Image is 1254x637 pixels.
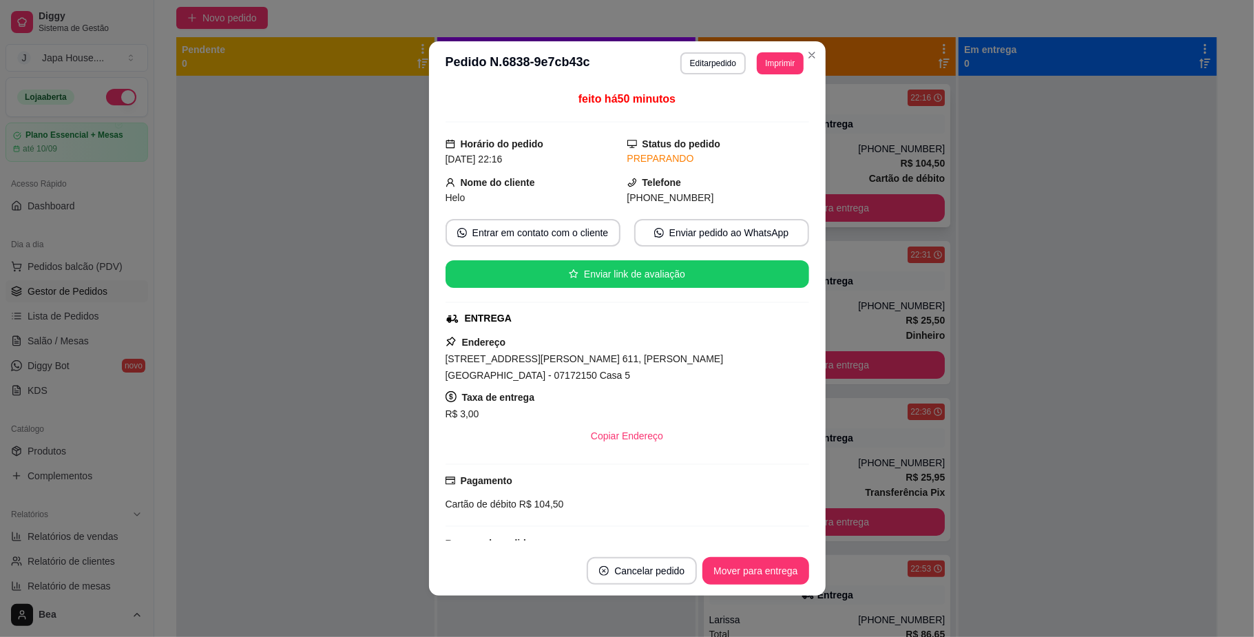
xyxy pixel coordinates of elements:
[446,538,532,549] strong: Resumo do pedido
[801,44,823,66] button: Close
[627,192,714,203] span: [PHONE_NUMBER]
[461,475,512,486] strong: Pagamento
[642,138,721,149] strong: Status do pedido
[446,391,457,402] span: dollar
[654,228,664,238] span: whats-app
[627,152,809,166] div: PREPARANDO
[446,192,466,203] span: Helo
[446,499,517,510] span: Cartão de débito
[462,392,535,403] strong: Taxa de entrega
[446,52,590,74] h3: Pedido N. 6838-9e7cb43c
[446,139,455,149] span: calendar
[702,557,808,585] button: Mover para entrega
[446,178,455,187] span: user
[599,566,609,576] span: close-circle
[642,177,682,188] strong: Telefone
[627,139,637,149] span: desktop
[516,499,564,510] span: R$ 104,50
[446,260,809,288] button: starEnviar link de avaliação
[461,177,535,188] strong: Nome do cliente
[462,337,506,348] strong: Endereço
[446,219,620,247] button: whats-appEntrar em contato com o cliente
[569,269,578,279] span: star
[465,311,512,326] div: ENTREGA
[627,178,637,187] span: phone
[446,476,455,485] span: credit-card
[580,422,674,450] button: Copiar Endereço
[446,336,457,347] span: pushpin
[757,52,803,74] button: Imprimir
[446,154,503,165] span: [DATE] 22:16
[457,228,467,238] span: whats-app
[680,52,746,74] button: Editarpedido
[461,138,544,149] strong: Horário do pedido
[634,219,809,247] button: whats-appEnviar pedido ao WhatsApp
[446,353,724,381] span: [STREET_ADDRESS][PERSON_NAME] 611, [PERSON_NAME][GEOGRAPHIC_DATA] - 07172150 Casa 5
[587,557,697,585] button: close-circleCancelar pedido
[578,93,676,105] span: feito há 50 minutos
[446,408,479,419] span: R$ 3,00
